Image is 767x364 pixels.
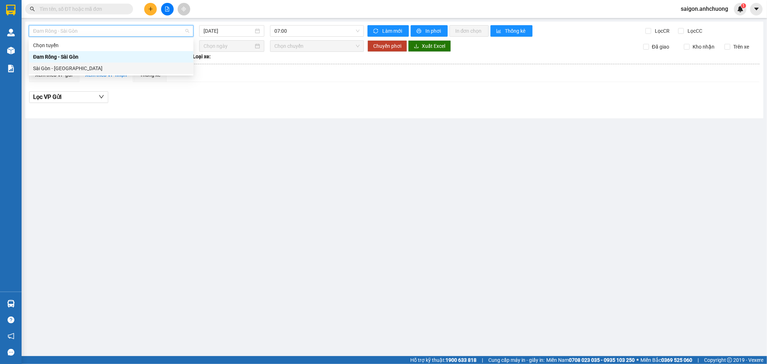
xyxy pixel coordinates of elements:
img: logo-vxr [6,5,15,15]
span: search [30,6,35,12]
span: Loại xe: [193,53,211,60]
span: plus [148,6,153,12]
span: saigon.anhchuong [675,4,734,13]
strong: 0708 023 035 - 0935 103 250 [569,357,635,363]
button: Chuyển phơi [367,40,407,52]
button: In đơn chọn [449,25,489,37]
span: Miền Bắc [640,356,692,364]
span: Nhận: [84,7,101,14]
sup: 1 [741,3,746,8]
div: Chọn tuyến [29,40,193,51]
span: Kho nhận [690,43,717,51]
span: Miền Nam [546,356,635,364]
span: CR : [5,38,17,46]
span: Làm mới [382,27,403,35]
span: Trên xe [730,43,752,51]
span: printer [416,28,423,34]
img: icon-new-feature [737,6,744,12]
input: 14/10/2025 [204,27,254,35]
span: Chọn chuyến [274,41,359,51]
button: syncLàm mới [367,25,409,37]
img: solution-icon [7,65,15,72]
button: printerIn phơi [411,25,448,37]
strong: 0369 525 060 [661,357,692,363]
button: downloadXuất Excel [408,40,451,52]
span: Lọc CC [685,27,704,35]
span: aim [181,6,186,12]
input: Tìm tên, số ĐT hoặc mã đơn [40,5,124,13]
span: question-circle [8,317,14,323]
div: 0365879052 [84,23,142,33]
span: Cung cấp máy in - giấy in: [488,356,544,364]
span: notification [8,333,14,340]
span: copyright [727,358,732,363]
div: 30.000 [5,38,80,46]
span: ⚪️ [636,359,639,361]
div: Đạ Rsal [84,6,142,15]
img: warehouse-icon [7,300,15,308]
div: Sài Gòn - Đam Rông [29,63,193,74]
span: | [482,356,483,364]
button: caret-down [750,3,763,15]
button: bar-chartThống kê [490,25,533,37]
span: Đã giao [649,43,672,51]
span: In phơi [425,27,442,35]
div: Đam Rông - Sài Gòn [29,51,193,63]
div: [PERSON_NAME] [84,15,142,23]
span: caret-down [753,6,760,12]
span: Thống kê [505,27,527,35]
span: | [698,356,699,364]
span: Lọc CR [652,27,671,35]
strong: 1900 633 818 [446,357,476,363]
div: [GEOGRAPHIC_DATA] [6,6,79,22]
span: SL [75,50,85,60]
span: Hỗ trợ kỹ thuật: [410,356,476,364]
button: Lọc VP Gửi [29,91,108,103]
div: Tên hàng: 1 ho so ( : 1 ) [6,51,142,60]
img: warehouse-icon [7,29,15,36]
span: file-add [165,6,170,12]
span: sync [373,28,379,34]
img: warehouse-icon [7,47,15,54]
input: Chọn ngày [204,42,254,50]
span: Gửi: [6,6,17,14]
span: down [99,94,104,100]
div: Chọn tuyến [33,41,189,49]
span: Lọc VP Gửi [33,92,61,101]
button: plus [144,3,157,15]
span: 1 [742,3,745,8]
button: file-add [161,3,174,15]
span: 07:00 [274,26,359,36]
div: 0348248942 [6,22,79,32]
div: Đam Rông - Sài Gòn [33,53,189,61]
span: bar-chart [496,28,502,34]
span: Đam Rông - Sài Gòn [33,26,189,36]
span: message [8,349,14,356]
button: aim [178,3,190,15]
div: Sài Gòn - [GEOGRAPHIC_DATA] [33,64,189,72]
